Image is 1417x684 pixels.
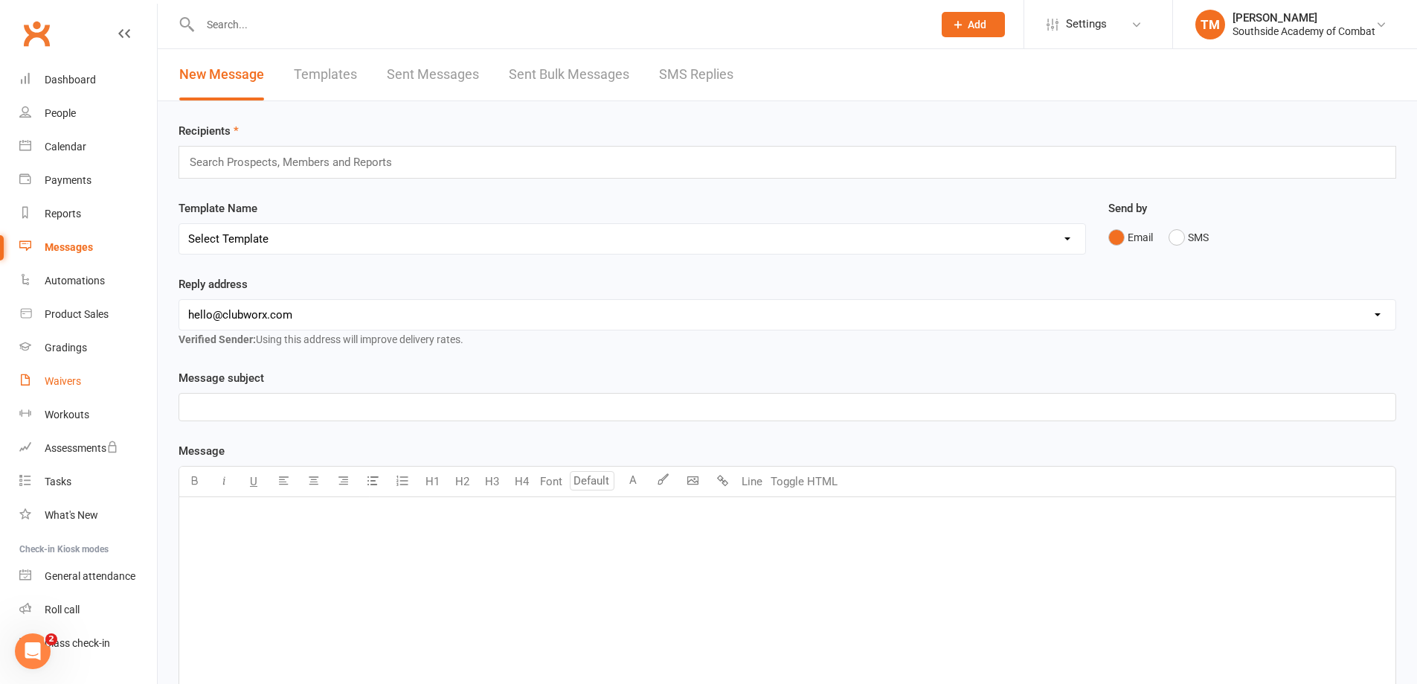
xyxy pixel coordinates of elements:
label: Message [179,442,225,460]
div: Gradings [45,342,87,354]
a: General attendance kiosk mode [19,560,157,593]
a: Gradings [19,331,157,365]
a: Workouts [19,398,157,432]
a: Sent Bulk Messages [509,49,629,100]
a: New Message [179,49,264,100]
span: 2 [45,633,57,645]
span: U [250,475,257,488]
div: Assessments [45,442,118,454]
label: Recipients [179,122,239,140]
input: Search Prospects, Members and Reports [188,153,406,172]
div: Messages [45,241,93,253]
a: People [19,97,157,130]
a: Messages [19,231,157,264]
label: Message subject [179,369,264,387]
div: People [45,107,76,119]
a: Dashboard [19,63,157,97]
span: Settings [1066,7,1107,41]
button: A [618,467,648,496]
a: Templates [294,49,357,100]
label: Reply address [179,275,248,293]
div: TM [1195,10,1225,39]
label: Template Name [179,199,257,217]
div: Product Sales [45,308,109,320]
input: Search... [196,14,922,35]
a: Class kiosk mode [19,627,157,660]
a: Roll call [19,593,157,627]
button: Font [536,467,566,496]
button: Email [1108,223,1153,252]
iframe: Intercom live chat [15,633,51,669]
a: Sent Messages [387,49,479,100]
a: Product Sales [19,298,157,331]
div: General attendance [45,570,135,582]
a: Waivers [19,365,157,398]
div: Workouts [45,409,89,421]
div: Payments [45,174,91,186]
a: Automations [19,264,157,298]
input: Default [570,471,614,490]
div: Automations [45,275,105,287]
a: Tasks [19,465,157,499]
button: H3 [477,467,507,496]
a: Payments [19,164,157,197]
div: Class check-in [45,637,110,649]
div: Dashboard [45,74,96,86]
label: Send by [1108,199,1147,217]
a: Clubworx [18,15,55,52]
span: Add [968,19,986,31]
span: Using this address will improve delivery rates. [179,333,463,345]
button: H2 [447,467,477,496]
button: Add [942,12,1005,37]
strong: Verified Sender: [179,333,256,345]
a: Assessments [19,432,157,465]
div: Calendar [45,141,86,153]
div: Reports [45,208,81,220]
div: Roll call [45,604,80,616]
button: H1 [417,467,447,496]
a: What's New [19,499,157,532]
div: Waivers [45,375,81,387]
button: SMS [1169,223,1209,252]
div: Tasks [45,476,71,488]
button: H4 [507,467,536,496]
button: U [239,467,269,496]
button: Line [737,467,767,496]
a: Calendar [19,130,157,164]
button: Toggle HTML [767,467,841,496]
div: [PERSON_NAME] [1233,11,1375,25]
a: SMS Replies [659,49,733,100]
div: What's New [45,509,98,521]
div: Southside Academy of Combat [1233,25,1375,38]
a: Reports [19,197,157,231]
